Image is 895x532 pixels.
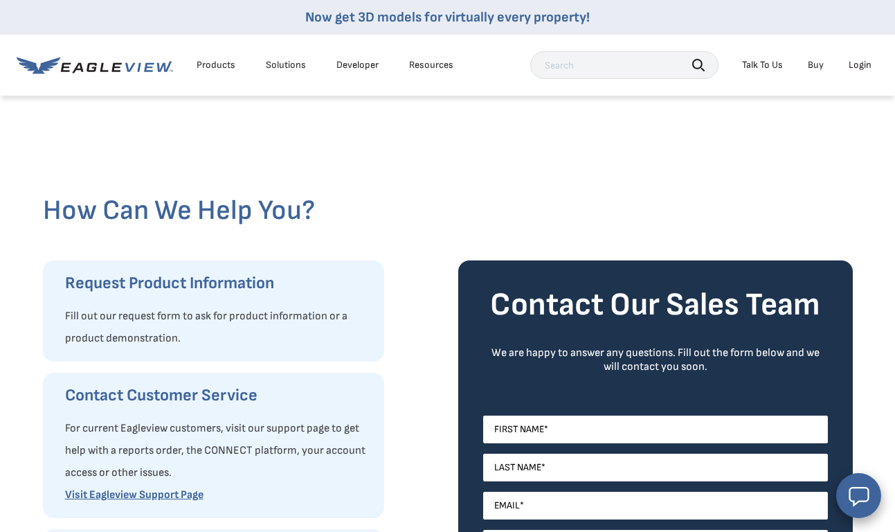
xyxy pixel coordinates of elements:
[808,59,824,71] a: Buy
[849,59,871,71] div: Login
[197,59,235,71] div: Products
[409,59,453,71] div: Resources
[530,51,718,79] input: Search
[65,384,370,407] h3: Contact Customer Service
[336,59,379,71] a: Developer
[266,59,306,71] div: Solutions
[836,473,881,518] button: Open chat window
[65,272,370,294] h3: Request Product Information
[43,194,853,227] h2: How Can We Help You?
[305,9,590,26] a: Now get 3D models for virtually every property!
[483,346,828,374] div: We are happy to answer any questions. Fill out the form below and we will contact you soon.
[742,59,783,71] div: Talk To Us
[490,286,820,324] strong: Contact Our Sales Team
[65,418,370,484] p: For current Eagleview customers, visit our support page to get help with a reports order, the CON...
[65,488,204,502] a: Visit Eagleview Support Page
[65,305,370,350] p: Fill out our request form to ask for product information or a product demonstration.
